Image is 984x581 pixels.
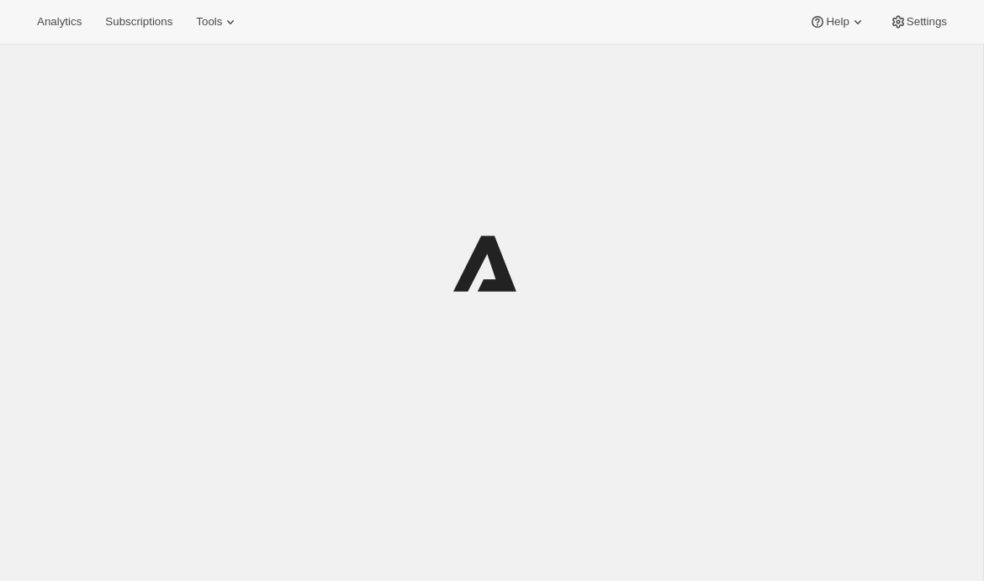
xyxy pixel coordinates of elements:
button: Tools [186,10,249,34]
span: Tools [196,15,222,29]
button: Settings [880,10,957,34]
span: Settings [907,15,947,29]
span: Help [826,15,849,29]
button: Subscriptions [95,10,183,34]
button: Help [799,10,876,34]
span: Subscriptions [105,15,172,29]
span: Analytics [37,15,82,29]
button: Analytics [27,10,92,34]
